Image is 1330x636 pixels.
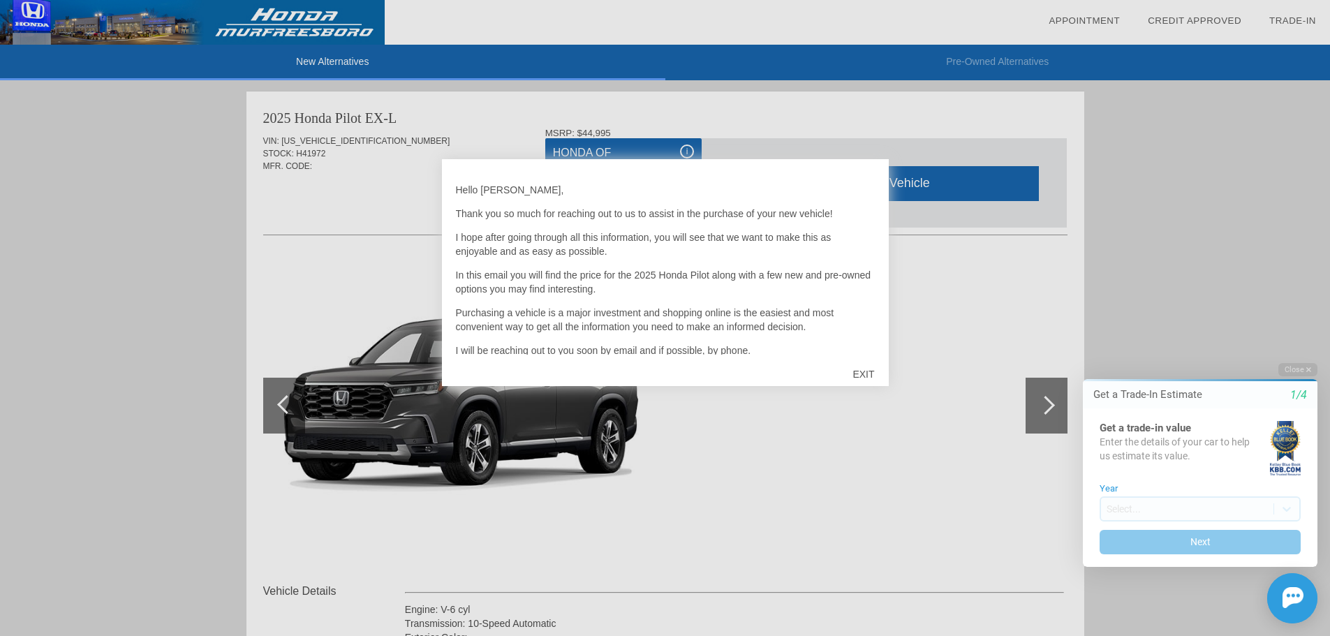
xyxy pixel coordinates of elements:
[456,207,875,221] p: Thank you so much for reaching out to us to assist in the purchase of your new vehicle!
[1148,15,1241,26] a: Credit Approved
[1054,350,1330,636] iframe: Chat Assistance
[456,183,875,197] p: Hello [PERSON_NAME],
[456,343,875,357] p: I will be reaching out to you soon by email and if possible, by phone.
[1049,15,1120,26] a: Appointment
[456,306,875,334] p: Purchasing a vehicle is a major investment and shopping online is the easiest and most convenient...
[1269,15,1316,26] a: Trade-In
[838,353,888,395] div: EXIT
[456,268,875,296] p: In this email you will find the price for the 2025 Honda Pilot along with a few new and pre-owned...
[456,230,875,258] p: I hope after going through all this information, you will see that we want to make this as enjoya...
